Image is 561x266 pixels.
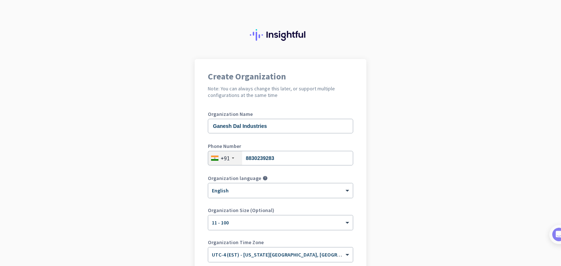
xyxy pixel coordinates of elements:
img: Insightful [250,29,311,41]
input: 74104 10123 [208,151,353,165]
label: Organization Size (Optional) [208,208,353,213]
div: +91 [221,154,230,162]
input: What is the name of your organization? [208,119,353,133]
label: Organization Name [208,112,353,117]
label: Organization language [208,176,261,181]
i: help [263,176,268,181]
h1: Create Organization [208,72,353,81]
label: Phone Number [208,144,353,149]
h2: Note: You can always change this later, or support multiple configurations at the same time [208,85,353,98]
label: Organization Time Zone [208,240,353,245]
